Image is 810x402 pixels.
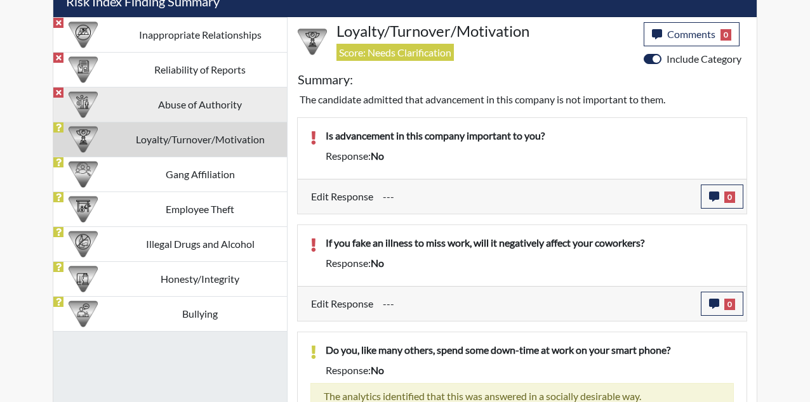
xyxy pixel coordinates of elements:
[316,256,743,271] div: Response:
[69,195,98,224] img: CATEGORY%20ICON-07.58b65e52.png
[336,44,454,61] span: Score: Needs Clarification
[69,20,98,49] img: CATEGORY%20ICON-14.139f8ef7.png
[113,226,287,261] td: Illegal Drugs and Alcohol
[113,52,287,87] td: Reliability of Reports
[69,90,98,119] img: CATEGORY%20ICON-01.94e51fac.png
[667,28,715,40] span: Comments
[326,128,734,143] p: Is advancement in this company important to you?
[113,296,287,331] td: Bullying
[298,27,327,56] img: CATEGORY%20ICON-17.40ef8247.png
[311,185,373,209] label: Edit Response
[69,299,98,328] img: CATEGORY%20ICON-04.6d01e8fa.png
[701,292,743,316] button: 0
[113,122,287,157] td: Loyalty/Turnover/Motivation
[326,342,734,358] p: Do you, like many others, spend some down-time at work on your smart phone?
[667,51,741,67] label: Include Category
[113,261,287,296] td: Honesty/Integrity
[113,157,287,191] td: Gang Affiliation
[701,185,743,209] button: 0
[373,292,701,316] div: Update the test taker's response, the change might impact the score
[373,185,701,209] div: Update the test taker's response, the change might impact the score
[371,364,384,376] span: no
[113,191,287,226] td: Employee Theft
[371,150,384,162] span: no
[69,264,98,294] img: CATEGORY%20ICON-11.a5f294f4.png
[371,257,384,269] span: no
[724,299,735,310] span: 0
[311,292,373,316] label: Edit Response
[316,363,743,378] div: Response:
[316,148,743,164] div: Response:
[69,125,98,154] img: CATEGORY%20ICON-17.40ef8247.png
[69,230,98,259] img: CATEGORY%20ICON-12.0f6f1024.png
[69,160,98,189] img: CATEGORY%20ICON-02.2c5dd649.png
[326,235,734,250] p: If you fake an illness to miss work, will it negatively affect your coworkers?
[720,29,731,41] span: 0
[69,55,98,84] img: CATEGORY%20ICON-20.4a32fe39.png
[336,22,634,41] h4: Loyalty/Turnover/Motivation
[298,72,353,87] h5: Summary:
[113,17,287,52] td: Inappropriate Relationships
[644,22,740,46] button: Comments0
[300,92,745,107] p: The candidate admitted that advancement in this company is not important to them.
[113,87,287,122] td: Abuse of Authority
[724,191,735,203] span: 0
